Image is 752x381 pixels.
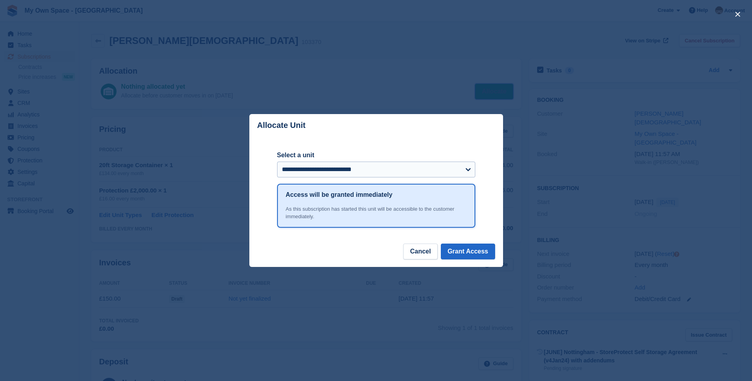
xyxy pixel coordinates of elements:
button: Cancel [403,244,437,259]
div: As this subscription has started this unit will be accessible to the customer immediately. [286,205,467,221]
button: close [731,8,744,21]
h1: Access will be granted immediately [286,190,392,200]
label: Select a unit [277,150,475,160]
p: Allocate Unit [257,121,306,130]
button: Grant Access [441,244,495,259]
